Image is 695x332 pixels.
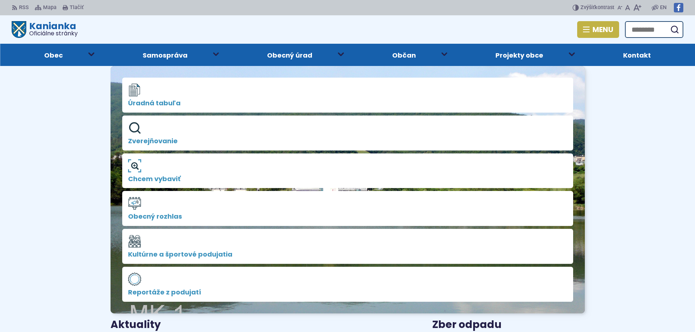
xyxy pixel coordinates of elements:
span: Úradná tabuľa [128,99,567,107]
img: Prejsť na domovskú stránku [12,21,26,38]
a: Projekty obce [463,44,576,66]
span: Zverejňovanie [128,137,567,145]
button: Menu [577,21,619,38]
span: Tlačiť [70,5,84,11]
a: Úradná tabuľa [122,78,573,113]
img: Prejsť na Facebook stránku [674,3,683,12]
span: Reportáže z podujatí [128,289,567,296]
span: Občan [392,44,416,66]
span: Kontakt [623,44,651,66]
span: Samospráva [143,44,188,66]
span: Mapa [43,3,57,12]
button: Otvoriť podmenu pre [83,47,100,61]
a: Zverejňovanie [122,116,573,151]
span: kontrast [580,5,614,11]
a: EN [659,3,668,12]
span: Obec [44,44,63,66]
span: Obecný rozhlas [128,213,567,220]
span: Projekty obce [495,44,543,66]
a: Logo Kanianka, prejsť na domovskú stránku. [12,21,78,38]
h3: Zber odpadu [432,319,584,331]
h3: Aktuality [111,319,161,331]
button: Otvoriť podmenu pre [208,47,224,61]
a: Chcem vybaviť [122,153,573,188]
a: Kontakt [591,44,684,66]
span: Chcem vybaviť [128,175,567,183]
a: Občan [360,44,449,66]
span: Oficiálne stránky [29,31,78,36]
span: Kultúrne a športové podujatia [128,251,567,258]
span: Menu [592,27,613,32]
h1: Kanianka [26,22,78,36]
button: Otvoriť podmenu pre [436,47,453,61]
span: RSS [19,3,29,12]
button: Otvoriť podmenu pre [564,47,580,61]
a: Obecný úrad [235,44,345,66]
button: Otvoriť podmenu pre [333,47,350,61]
span: Obecný úrad [267,44,312,66]
a: Samospráva [110,44,220,66]
a: Obecný rozhlas [122,191,573,226]
span: Zvýšiť [580,4,595,11]
a: Obec [12,44,96,66]
a: Reportáže z podujatí [122,267,573,302]
a: Kultúrne a športové podujatia [122,229,573,264]
span: EN [660,3,667,12]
